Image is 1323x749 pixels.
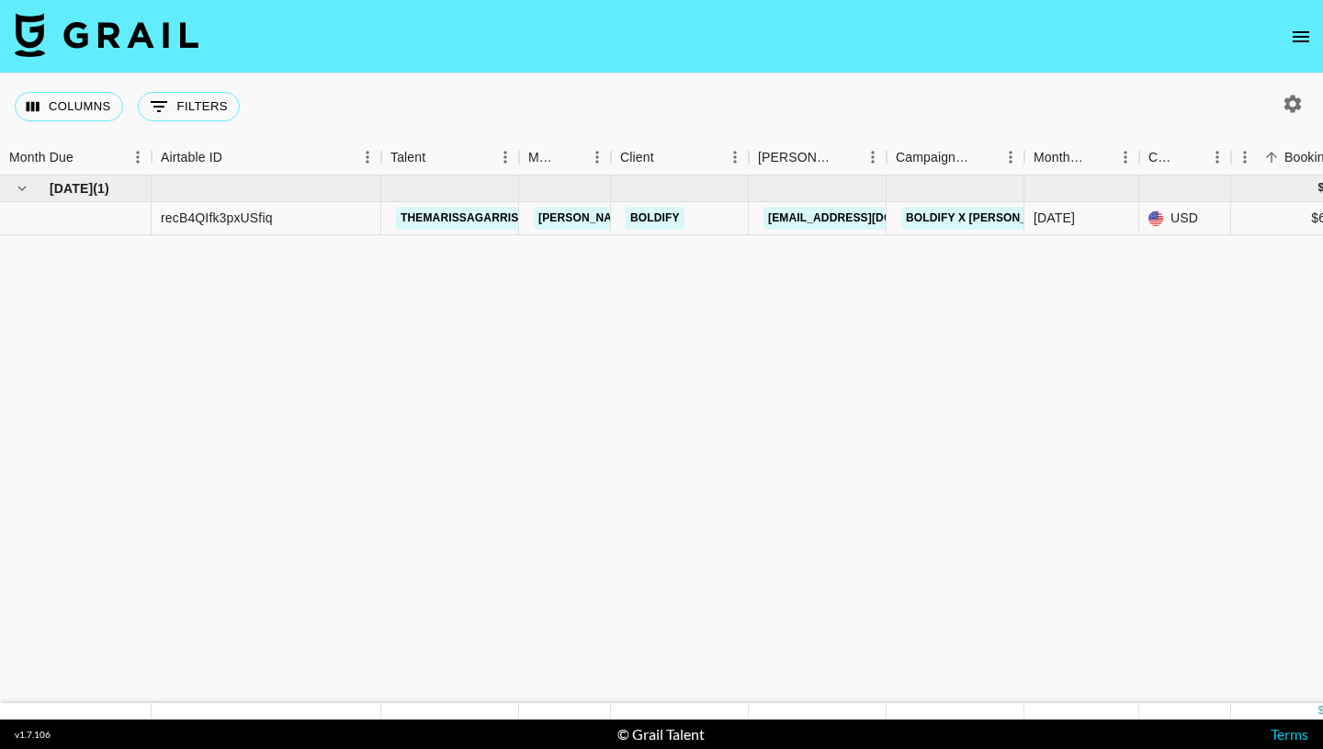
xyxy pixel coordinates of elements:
[997,143,1024,171] button: Menu
[15,729,51,741] div: v 1.7.106
[1271,725,1308,743] a: Terms
[901,207,1259,230] a: Boldify x [PERSON_NAME] October [MEDICAL_DATA] Deal
[1231,143,1259,171] button: Menu
[1139,140,1231,176] div: Currency
[1086,144,1112,170] button: Sort
[1148,140,1178,176] div: Currency
[354,143,381,171] button: Menu
[1283,18,1319,55] button: open drawer
[1024,140,1139,176] div: Month Due
[1178,144,1204,170] button: Sort
[152,140,381,176] div: Airtable ID
[222,144,248,170] button: Sort
[1112,143,1139,171] button: Menu
[583,143,611,171] button: Menu
[617,725,705,743] div: © Grail Talent
[390,140,425,176] div: Talent
[519,140,611,176] div: Manager
[50,179,93,198] span: [DATE]
[558,144,583,170] button: Sort
[611,140,749,176] div: Client
[971,144,997,170] button: Sort
[425,144,451,170] button: Sort
[9,140,73,176] div: Month Due
[1139,202,1231,235] div: USD
[161,140,222,176] div: Airtable ID
[1034,209,1075,227] div: Nov '25
[1034,140,1086,176] div: Month Due
[887,140,1024,176] div: Campaign (Type)
[15,13,198,57] img: Grail Talent
[9,176,35,201] button: hide children
[93,179,109,198] span: ( 1 )
[763,207,969,230] a: [EMAIL_ADDRESS][DOMAIN_NAME]
[73,144,99,170] button: Sort
[124,143,152,171] button: Menu
[859,143,887,171] button: Menu
[1259,144,1284,170] button: Sort
[15,92,123,121] button: Select columns
[620,140,654,176] div: Client
[721,143,749,171] button: Menu
[381,140,519,176] div: Talent
[534,207,928,230] a: [PERSON_NAME][EMAIL_ADDRESS][PERSON_NAME][DOMAIN_NAME]
[749,140,887,176] div: Booker
[833,144,859,170] button: Sort
[626,207,684,230] a: Boldify
[492,143,519,171] button: Menu
[1204,143,1231,171] button: Menu
[396,207,540,230] a: themarissagarrison
[138,92,240,121] button: Show filters
[528,140,558,176] div: Manager
[758,140,833,176] div: [PERSON_NAME]
[161,209,273,227] div: recB4QIfk3pxUSfiq
[654,144,680,170] button: Sort
[896,140,971,176] div: Campaign (Type)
